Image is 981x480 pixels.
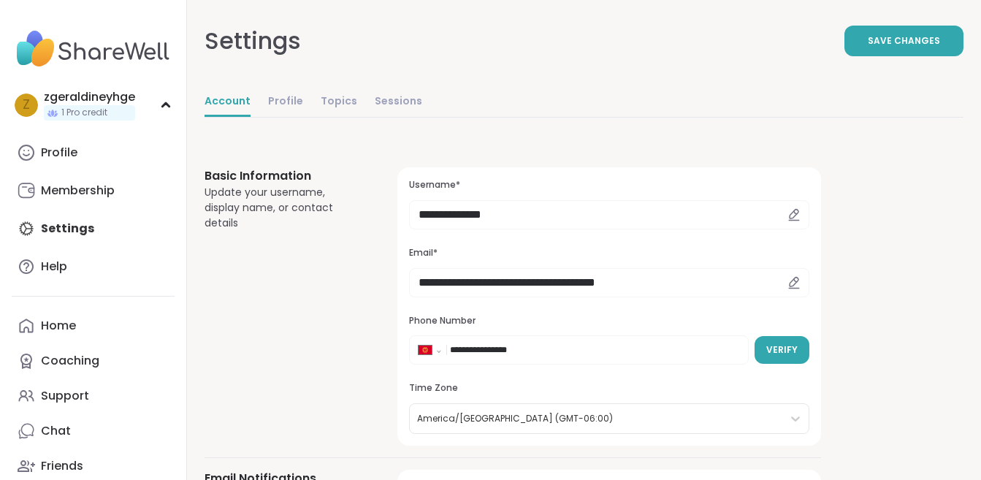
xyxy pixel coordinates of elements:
[23,96,30,115] span: z
[205,167,362,185] h3: Basic Information
[205,23,301,58] div: Settings
[755,336,809,364] button: Verify
[268,88,303,117] a: Profile
[12,135,175,170] a: Profile
[409,247,809,259] h3: Email*
[205,185,362,231] div: Update your username, display name, or contact details
[409,315,809,327] h3: Phone Number
[766,343,798,357] span: Verify
[41,259,67,275] div: Help
[41,353,99,369] div: Coaching
[12,378,175,414] a: Support
[12,23,175,75] img: ShareWell Nav Logo
[41,318,76,334] div: Home
[321,88,357,117] a: Topics
[205,88,251,117] a: Account
[12,343,175,378] a: Coaching
[12,249,175,284] a: Help
[409,382,809,395] h3: Time Zone
[41,183,115,199] div: Membership
[409,179,809,191] h3: Username*
[41,145,77,161] div: Profile
[41,388,89,404] div: Support
[41,423,71,439] div: Chat
[12,414,175,449] a: Chat
[44,89,135,105] div: zgeraldineyhge
[12,308,175,343] a: Home
[375,88,422,117] a: Sessions
[41,458,83,474] div: Friends
[12,173,175,208] a: Membership
[844,26,963,56] button: Save Changes
[61,107,107,119] span: 1 Pro credit
[868,34,940,47] span: Save Changes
